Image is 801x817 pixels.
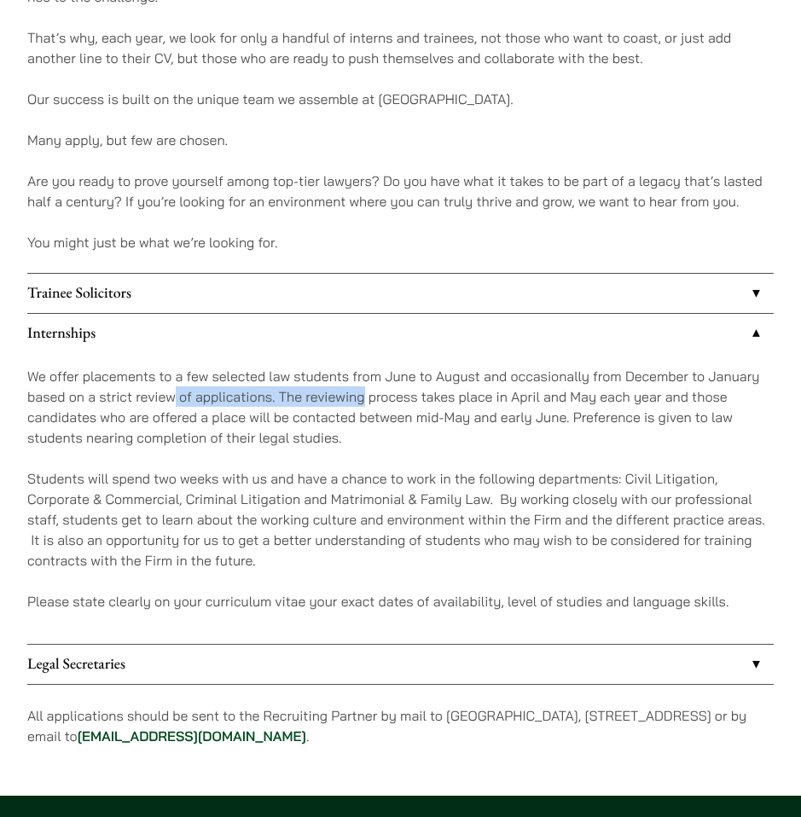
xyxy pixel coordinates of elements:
[78,727,306,745] a: [EMAIL_ADDRESS][DOMAIN_NAME]
[27,645,774,684] a: Legal Secretaries
[27,353,774,643] div: Internships
[27,314,774,353] a: Internships
[27,171,774,211] p: Are you ready to prove yourself among top-tier lawyers? Do you have what it takes to be part of a...
[27,130,774,150] p: Many apply, but few are chosen.
[27,366,774,448] p: We offer placements to a few selected law students from June to August and occasionally from Dece...
[27,468,774,571] p: Students will spend two weeks with us and have a chance to work in the following departments: Civ...
[27,27,774,68] p: That’s why, each year, we look for only a handful of interns and trainees, not those who want to ...
[27,705,774,746] p: All applications should be sent to the Recruiting Partner by mail to [GEOGRAPHIC_DATA], [STREET_A...
[27,232,774,252] p: You might just be what we’re looking for.
[27,274,774,313] a: Trainee Solicitors
[27,89,774,109] p: Our success is built on the unique team we assemble at [GEOGRAPHIC_DATA].
[27,591,774,611] p: Please state clearly on your curriculum vitae your exact dates of availability, level of studies ...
